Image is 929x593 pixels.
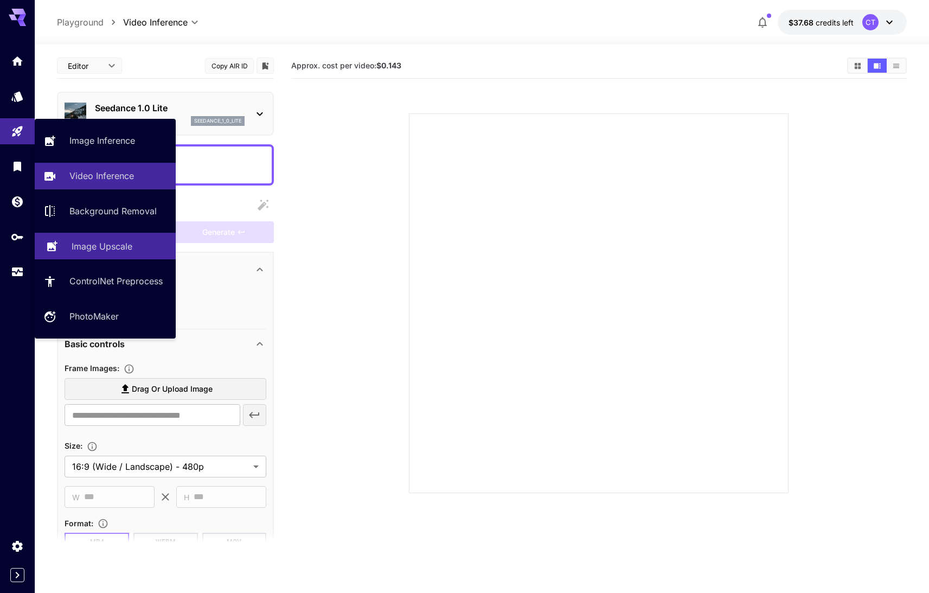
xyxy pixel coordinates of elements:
[69,169,134,182] p: Video Inference
[11,230,24,244] div: API Keys
[10,568,24,582] button: Expand sidebar
[72,240,132,253] p: Image Upscale
[68,60,101,72] span: Editor
[119,364,139,374] button: Upload frame images.
[69,310,119,323] p: PhotoMaker
[35,268,176,295] a: ControlNet Preprocess
[35,127,176,154] a: Image Inference
[184,491,189,503] span: H
[57,16,104,29] p: Playground
[887,59,906,73] button: Show videos in list view
[72,491,80,503] span: W
[69,205,157,218] p: Background Removal
[789,18,816,27] span: $37.68
[260,59,270,72] button: Add to library
[35,303,176,330] a: PhotoMaker
[205,58,254,74] button: Copy AIR ID
[72,460,249,473] span: 16:9 (Wide / Landscape) - 480p
[123,16,188,29] span: Video Inference
[194,117,241,125] p: seedance_1_0_lite
[862,14,879,30] div: CT
[35,198,176,225] a: Background Removal
[65,337,125,350] p: Basic controls
[11,125,24,138] div: Playground
[868,59,887,73] button: Show videos in video view
[11,195,24,208] div: Wallet
[291,61,401,70] span: Approx. cost per video:
[847,58,907,74] div: Show videos in grid viewShow videos in video viewShow videos in list view
[35,163,176,189] a: Video Inference
[848,59,867,73] button: Show videos in grid view
[95,101,245,114] p: Seedance 1.0 Lite
[376,61,401,70] b: $0.143
[35,233,176,259] a: Image Upscale
[11,265,24,279] div: Usage
[132,382,213,396] span: Drag or upload image
[816,18,854,27] span: credits left
[11,90,24,103] div: Models
[789,17,854,28] div: $37.68214
[57,16,123,29] nav: breadcrumb
[65,364,119,373] span: Frame Images :
[69,134,135,147] p: Image Inference
[11,54,24,68] div: Home
[69,275,163,288] p: ControlNet Preprocess
[82,441,102,452] button: Adjust the dimensions of the generated image by specifying its width and height in pixels, or sel...
[778,10,907,35] button: $37.68214
[11,160,24,173] div: Library
[11,539,24,553] div: Settings
[93,518,113,529] button: Choose the file format for the output video.
[65,519,93,528] span: Format :
[65,441,82,450] span: Size :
